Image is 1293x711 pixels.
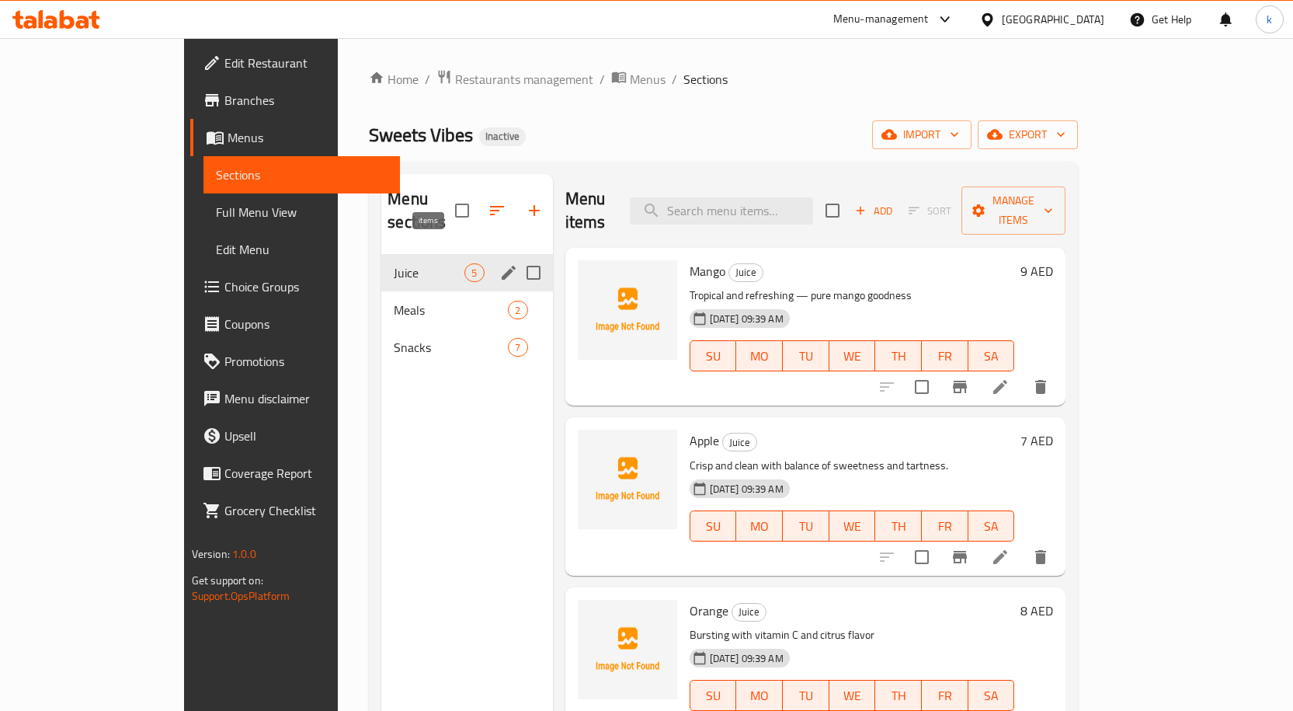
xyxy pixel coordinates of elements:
span: Restaurants management [455,70,593,89]
span: SU [697,345,731,368]
button: Branch-specific-item [941,368,978,406]
span: Sweets Vibes [369,117,473,152]
button: TU [783,511,829,542]
span: Edit Menu [216,240,388,259]
h2: Menu sections [388,187,454,234]
a: Restaurants management [436,69,593,89]
nav: breadcrumb [369,69,1078,89]
button: TH [875,511,922,542]
img: Mango [578,260,677,360]
span: TH [881,515,916,538]
a: Edit menu item [991,548,1010,566]
a: Coverage Report [190,455,400,492]
span: Get support on: [192,570,263,591]
h6: 8 AED [1020,600,1053,622]
img: Apple [578,430,677,529]
span: Select section first [898,199,961,223]
a: Menus [190,119,400,156]
div: Snacks [394,338,508,357]
a: Grocery Checklist [190,492,400,529]
a: Menu disclaimer [190,380,400,417]
span: SA [975,685,1009,707]
span: Select to update [905,541,938,573]
button: MO [736,680,783,711]
span: [DATE] 09:39 AM [704,482,790,497]
span: k [1267,11,1272,28]
a: Choice Groups [190,268,400,305]
button: SU [690,511,737,542]
button: Add section [516,192,553,229]
span: WE [836,685,870,707]
button: delete [1022,368,1059,406]
a: Coupons [190,305,400,343]
p: Bursting with vitamin C and citrus flavor [690,626,1015,645]
p: Tropical and refreshing — pure mango goodness [690,286,1015,305]
span: Grocery Checklist [224,501,388,520]
span: Sections [683,70,728,89]
span: MO [742,345,777,368]
button: MO [736,340,783,371]
button: import [872,120,971,149]
span: Branches [224,91,388,110]
span: [DATE] 09:39 AM [704,651,790,666]
span: Juice [723,434,756,451]
button: SU [690,680,737,711]
a: Edit Restaurant [190,44,400,82]
div: Juice [728,263,763,282]
span: Select section [816,194,849,227]
li: / [600,70,605,89]
span: TU [789,685,823,707]
input: search [630,197,813,225]
span: Full Menu View [216,203,388,221]
button: MO [736,511,783,542]
span: Juice [394,263,464,282]
span: Sort sections [478,192,516,229]
button: SU [690,340,737,371]
span: FR [928,515,962,538]
a: Upsell [190,417,400,455]
span: Inactive [479,130,526,143]
span: Manage items [974,191,1053,230]
nav: Menu sections [381,248,552,372]
span: Menus [228,128,388,147]
button: SA [968,511,1015,542]
button: Branch-specific-item [941,538,978,576]
button: Manage items [961,186,1065,235]
img: Orange [578,600,677,699]
span: Add [853,202,895,220]
button: SA [968,680,1015,711]
span: Mango [690,260,725,283]
a: Menus [611,69,666,89]
span: Upsell [224,427,388,445]
div: [GEOGRAPHIC_DATA] [1002,11,1104,28]
span: 1.0.0 [232,544,256,564]
span: WE [836,515,870,538]
button: WE [829,340,876,371]
span: Sections [216,166,388,184]
span: MO [742,685,777,707]
a: Sections [203,156,400,193]
div: Inactive [479,127,526,146]
span: TU [789,515,823,538]
li: / [672,70,677,89]
span: TH [881,685,916,707]
button: TU [783,340,829,371]
div: Menu-management [833,10,929,29]
a: Edit Menu [203,231,400,268]
div: Meals2 [381,291,552,329]
div: items [508,301,527,319]
div: Snacks7 [381,329,552,366]
span: Juice [729,263,763,281]
span: Menu disclaimer [224,389,388,408]
button: TU [783,680,829,711]
a: Full Menu View [203,193,400,231]
span: 7 [509,340,527,355]
span: Select all sections [446,194,478,227]
span: Coverage Report [224,464,388,483]
li: / [425,70,430,89]
span: Menus [630,70,666,89]
button: FR [922,680,968,711]
h2: Menu items [565,187,612,234]
span: SU [697,685,731,707]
